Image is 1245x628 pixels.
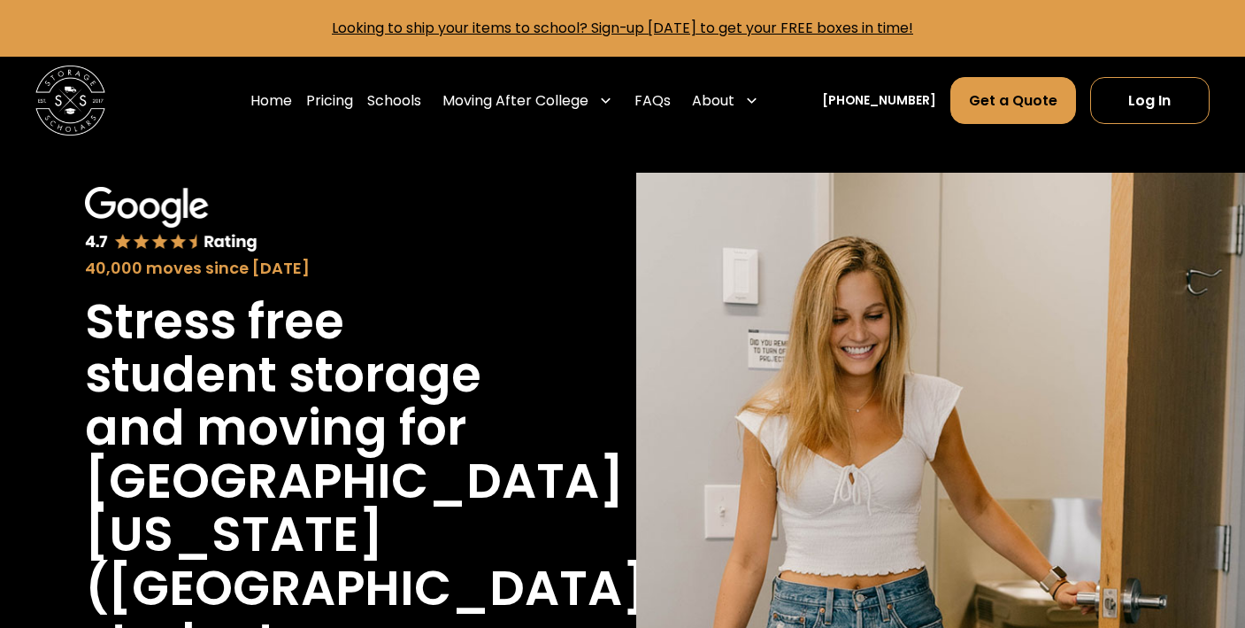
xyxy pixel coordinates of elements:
a: Schools [367,76,421,126]
a: Home [250,76,292,126]
a: Get a Quote [950,77,1076,125]
a: Looking to ship your items to school? Sign-up [DATE] to get your FREE boxes in time! [332,18,913,38]
a: Pricing [306,76,353,126]
a: [PHONE_NUMBER] [822,91,936,110]
img: Storage Scholars main logo [35,66,106,136]
a: home [35,66,106,136]
a: Log In [1090,77,1210,125]
div: About [685,76,766,126]
a: FAQs [634,76,671,126]
div: Moving After College [442,90,588,112]
div: Moving After College [435,76,620,126]
h1: [GEOGRAPHIC_DATA][US_STATE] ([GEOGRAPHIC_DATA]) [85,454,671,615]
div: About [692,90,734,112]
img: Google 4.7 star rating [85,187,257,253]
div: 40,000 moves since [DATE] [85,257,523,281]
h1: Stress free student storage and moving for [85,295,523,455]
